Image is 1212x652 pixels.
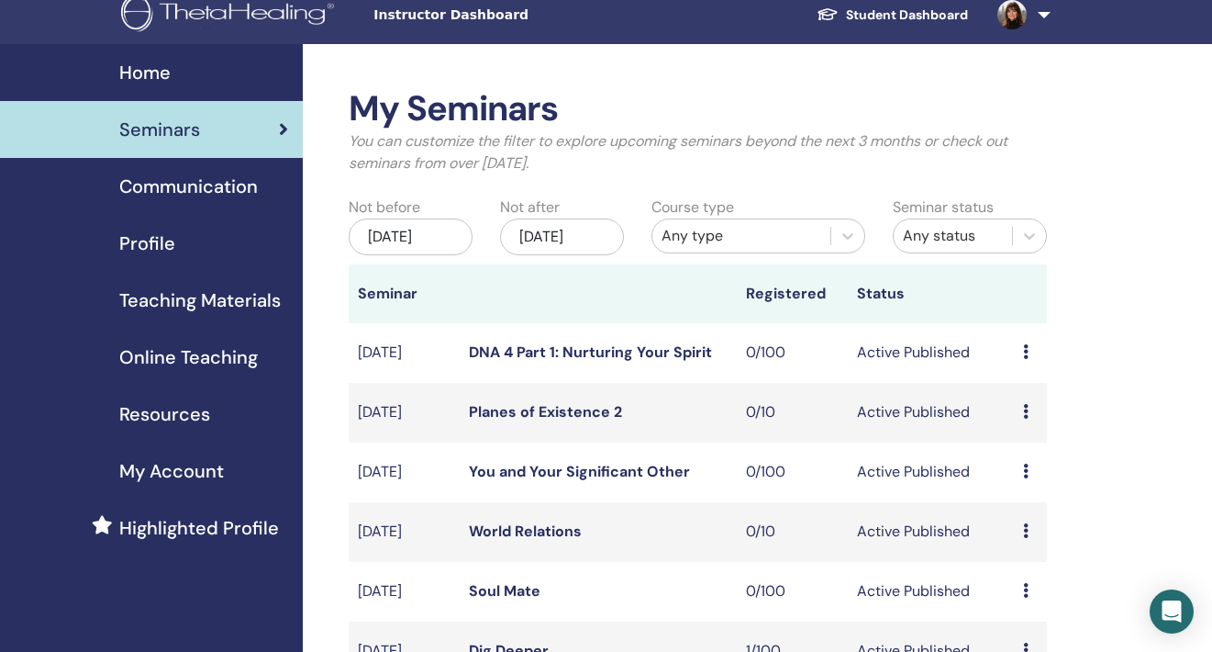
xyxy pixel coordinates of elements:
span: Seminars [119,116,200,143]
h2: My Seminars [349,88,1047,130]
span: Profile [119,230,175,257]
a: World Relations [469,522,582,541]
div: [DATE] [349,219,473,255]
a: You and Your Significant Other [469,462,690,481]
div: Open Intercom Messenger [1150,590,1194,634]
td: [DATE] [349,502,460,562]
span: Highlighted Profile [119,514,279,542]
div: Any type [662,225,822,247]
label: Course type [651,197,734,219]
label: Not before [349,197,420,219]
td: 0/100 [737,562,848,622]
label: Not after [500,197,560,219]
td: Active Published [848,562,1014,622]
span: Home [119,59,171,86]
img: graduation-cap-white.svg [817,6,839,22]
td: Active Published [848,502,1014,562]
th: Status [848,264,1014,323]
div: Any status [903,225,1003,247]
td: 0/100 [737,443,848,502]
span: Teaching Materials [119,287,281,314]
span: My Account [119,457,224,485]
td: 0/10 [737,502,848,562]
td: Active Published [848,443,1014,502]
td: [DATE] [349,383,460,443]
td: Active Published [848,383,1014,443]
a: Soul Mate [469,581,540,601]
span: Resources [119,400,210,428]
td: Active Published [848,323,1014,383]
td: [DATE] [349,562,460,622]
th: Registered [737,264,848,323]
a: DNA 4 Part 1: Nurturing Your Spirit [469,343,712,362]
td: 0/100 [737,323,848,383]
td: 0/10 [737,383,848,443]
td: [DATE] [349,443,460,502]
th: Seminar [349,264,460,323]
span: Communication [119,173,258,200]
span: Instructor Dashboard [373,6,649,25]
a: Planes of Existence 2 [469,402,622,422]
div: [DATE] [500,219,624,255]
span: Online Teaching [119,343,258,371]
p: You can customize the filter to explore upcoming seminars beyond the next 3 months or check out s... [349,130,1047,174]
td: [DATE] [349,323,460,383]
label: Seminar status [893,197,994,219]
